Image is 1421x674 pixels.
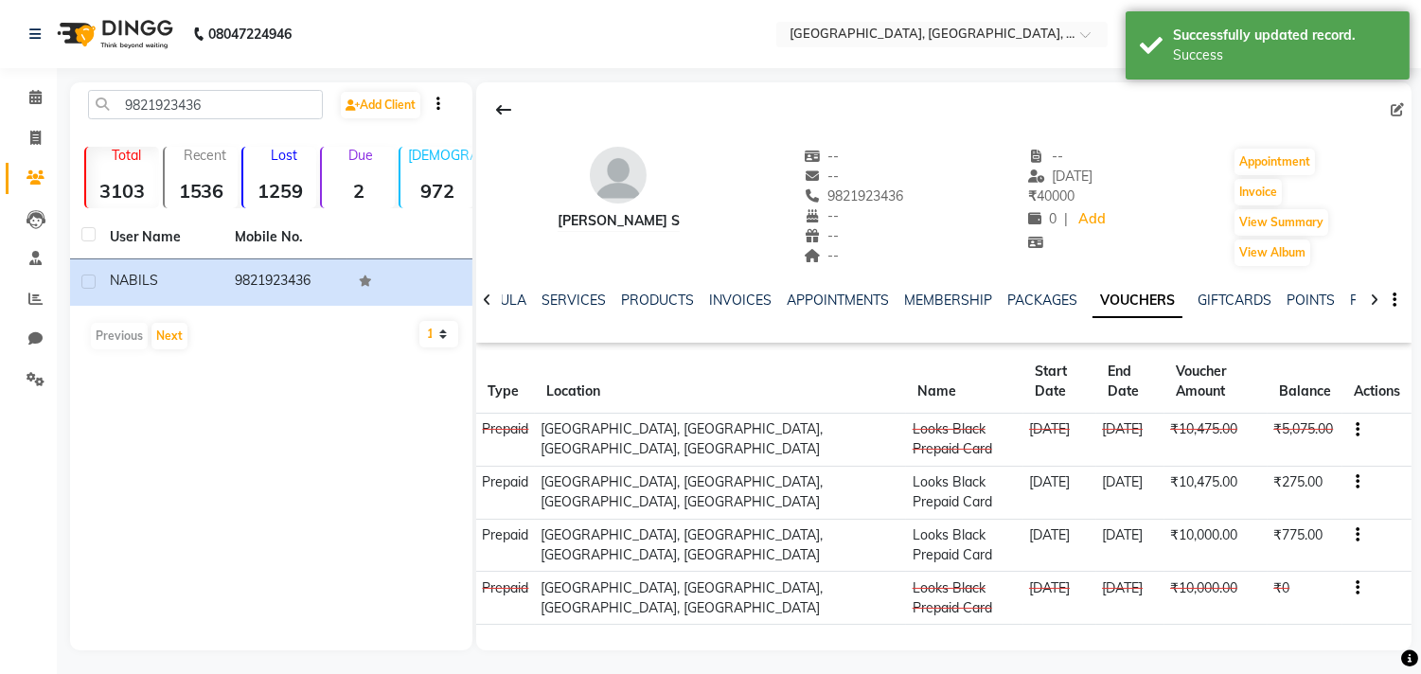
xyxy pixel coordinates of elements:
[535,519,906,572] td: [GEOGRAPHIC_DATA], [GEOGRAPHIC_DATA], [GEOGRAPHIC_DATA], [GEOGRAPHIC_DATA]
[906,414,1022,467] td: Looks Black Prepaid Card
[326,147,395,164] p: Due
[1342,350,1412,414] th: Actions
[804,187,904,204] span: 9821923436
[223,216,348,259] th: Mobile No.
[787,292,889,309] a: APPOINTMENTS
[1164,350,1268,414] th: Voucher Amount
[1350,292,1397,309] a: FORMS
[1028,210,1057,227] span: 0
[165,179,238,203] strong: 1536
[243,179,316,203] strong: 1259
[1198,292,1271,309] a: GIFTCARDS
[709,292,772,309] a: INVOICES
[804,148,840,165] span: --
[223,259,348,306] td: 9821923436
[1075,206,1109,233] a: Add
[1164,466,1268,519] td: ₹10,475.00
[1096,572,1164,625] td: [DATE]
[804,207,840,224] span: --
[208,8,292,61] b: 08047224946
[341,92,420,118] a: Add Client
[1164,519,1268,572] td: ₹10,000.00
[98,216,223,259] th: User Name
[1007,292,1077,309] a: PACKAGES
[1028,187,1075,204] span: 40000
[1164,572,1268,625] td: ₹10,000.00
[558,211,680,231] div: [PERSON_NAME] S
[1234,149,1315,175] button: Appointment
[172,147,238,164] p: Recent
[590,147,647,204] img: avatar
[1023,414,1096,467] td: [DATE]
[476,414,535,467] td: Prepaid
[621,292,694,309] a: PRODUCTS
[1096,414,1164,467] td: [DATE]
[1023,466,1096,519] td: [DATE]
[476,519,535,572] td: Prepaid
[1096,350,1164,414] th: End Date
[1028,168,1093,185] span: [DATE]
[1234,239,1310,266] button: View Album
[476,350,535,414] th: Type
[88,90,323,119] input: Search by Name/Mobile/Email/Code
[1268,466,1342,519] td: ₹275.00
[906,350,1022,414] th: Name
[1173,26,1395,45] div: Successfully updated record.
[1268,414,1342,467] td: ₹5,075.00
[150,272,158,289] span: S
[1234,209,1328,236] button: View Summary
[1173,45,1395,65] div: Success
[535,414,906,467] td: [GEOGRAPHIC_DATA], [GEOGRAPHIC_DATA], [GEOGRAPHIC_DATA], [GEOGRAPHIC_DATA]
[1287,292,1335,309] a: POINTS
[1092,284,1182,318] a: VOUCHERS
[322,179,395,203] strong: 2
[1023,519,1096,572] td: [DATE]
[1096,466,1164,519] td: [DATE]
[94,147,159,164] p: Total
[1028,148,1064,165] span: --
[110,272,150,289] span: NABIL
[400,179,473,203] strong: 972
[535,466,906,519] td: [GEOGRAPHIC_DATA], [GEOGRAPHIC_DATA], [GEOGRAPHIC_DATA], [GEOGRAPHIC_DATA]
[1028,187,1037,204] span: ₹
[804,227,840,244] span: --
[484,92,524,128] div: Back to Client
[151,323,187,349] button: Next
[542,292,606,309] a: SERVICES
[1096,519,1164,572] td: [DATE]
[1268,572,1342,625] td: ₹0
[804,168,840,185] span: --
[1164,414,1268,467] td: ₹10,475.00
[476,466,535,519] td: Prepaid
[1268,350,1342,414] th: Balance
[48,8,178,61] img: logo
[906,519,1022,572] td: Looks Black Prepaid Card
[904,292,992,309] a: MEMBERSHIP
[804,247,840,264] span: --
[251,147,316,164] p: Lost
[1023,572,1096,625] td: [DATE]
[535,572,906,625] td: [GEOGRAPHIC_DATA], [GEOGRAPHIC_DATA], [GEOGRAPHIC_DATA], [GEOGRAPHIC_DATA]
[1064,209,1068,229] span: |
[906,572,1022,625] td: Looks Black Prepaid Card
[906,466,1022,519] td: Looks Black Prepaid Card
[408,147,473,164] p: [DEMOGRAPHIC_DATA]
[1268,519,1342,572] td: ₹775.00
[476,572,535,625] td: Prepaid
[535,350,906,414] th: Location
[86,179,159,203] strong: 3103
[1023,350,1096,414] th: Start Date
[1234,179,1282,205] button: Invoice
